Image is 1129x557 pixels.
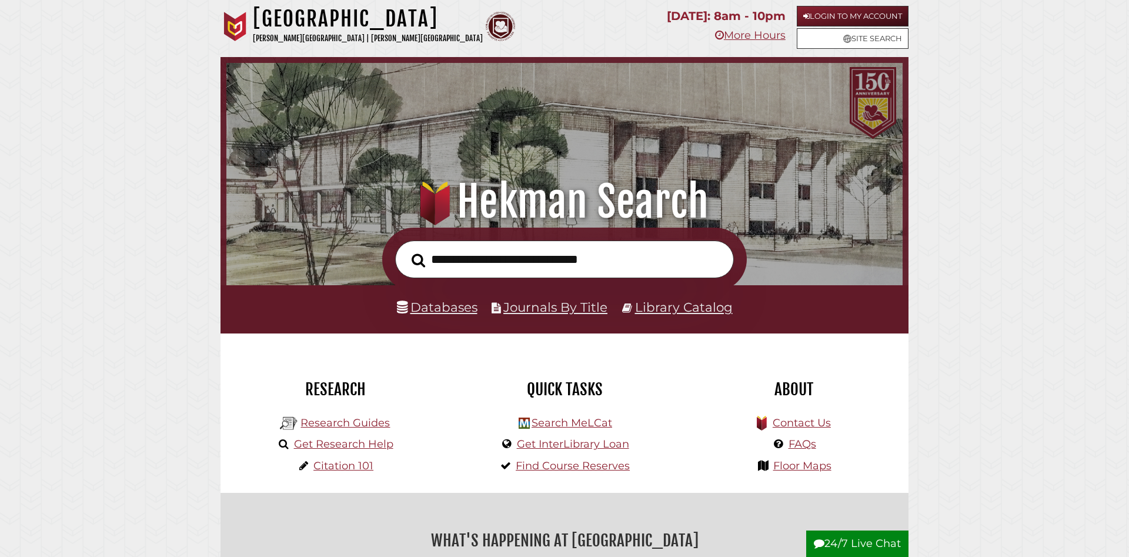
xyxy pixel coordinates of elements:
a: Journals By Title [503,299,607,315]
a: More Hours [715,29,786,42]
a: Get InterLibrary Loan [517,438,629,451]
h2: Research [229,379,441,399]
a: Find Course Reserves [516,459,630,472]
h2: Quick Tasks [459,379,670,399]
h2: What's Happening at [GEOGRAPHIC_DATA] [229,527,900,554]
a: Site Search [797,28,908,49]
p: [PERSON_NAME][GEOGRAPHIC_DATA] | [PERSON_NAME][GEOGRAPHIC_DATA] [253,32,483,45]
a: FAQs [789,438,816,451]
a: Search MeLCat [532,416,612,429]
h1: [GEOGRAPHIC_DATA] [253,6,483,32]
img: Calvin Theological Seminary [486,12,515,41]
p: [DATE]: 8am - 10pm [667,6,786,26]
a: Databases [397,299,477,315]
a: Get Research Help [294,438,393,451]
a: Library Catalog [635,299,733,315]
i: Search [412,253,425,268]
a: Login to My Account [797,6,908,26]
a: Citation 101 [313,459,373,472]
a: Contact Us [773,416,831,429]
a: Research Guides [300,416,390,429]
h1: Hekman Search [243,176,886,228]
button: Search [406,250,431,271]
a: Floor Maps [773,459,831,472]
img: Hekman Library Logo [280,415,298,432]
img: Hekman Library Logo [519,418,530,429]
img: Calvin University [221,12,250,41]
h2: About [688,379,900,399]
